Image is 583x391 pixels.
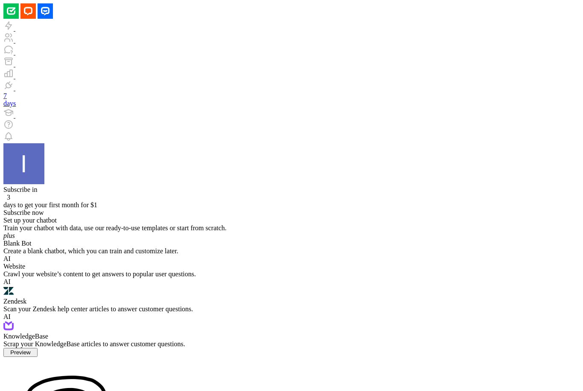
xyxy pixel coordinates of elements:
div: 3 [7,194,576,201]
span: AI [3,278,11,285]
div: KnowledgeBase [3,333,580,340]
span: AI [3,313,11,320]
div: Blank Bot [3,240,580,247]
div: Subscribe now [3,209,580,217]
div: days [3,100,580,107]
div: Zendesk [3,298,580,305]
button: Open LiveChat chat widget [7,3,32,29]
a: 7 days [3,92,580,107]
button: Preview [3,348,38,357]
span: AI [3,255,11,262]
i: plus [3,232,15,239]
div: Subscribe in days to get your first month for $1 [3,186,580,209]
div: Website [3,263,580,270]
div: Scan your Zendesk help center articles to answer customer questions. [3,305,580,313]
div: Train your chatbot with data, use our ready-to-use templates or start from scratch. [3,224,580,232]
div: Create a blank chatbot, which you can train and customize later. [3,247,580,255]
div: Crawl your website’s content to get answers to popular user questions. [3,270,580,278]
div: Set up your chatbot [3,217,580,224]
div: Scrap your KnowledgeBase articles to answer customer questions. [3,340,580,348]
div: 7 [3,92,580,100]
